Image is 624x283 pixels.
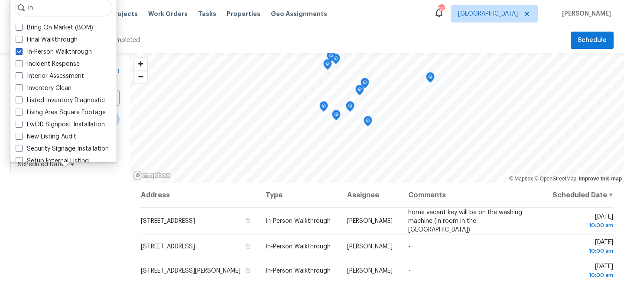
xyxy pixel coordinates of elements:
[18,160,63,169] span: Scheduled Date
[130,53,624,183] canvas: Map
[340,183,401,207] th: Assignee
[509,176,533,182] a: Mapbox
[244,242,252,250] button: Copy Address
[198,11,216,17] span: Tasks
[16,157,89,165] label: Setup External Listing
[571,32,614,49] button: Schedule
[148,10,188,18] span: Work Orders
[323,59,332,73] div: Map marker
[408,244,410,250] span: -
[347,244,393,250] span: [PERSON_NAME]
[550,247,613,255] div: 10:00 am
[361,78,369,91] div: Map marker
[16,108,106,117] label: Living Area Square Footage
[327,51,335,64] div: Map marker
[550,264,613,280] span: [DATE]
[111,10,138,18] span: Projects
[438,5,444,14] div: 59
[133,170,171,180] a: Mapbox homepage
[16,60,80,68] label: Incident Response
[543,183,614,207] th: Scheduled Date ↑
[347,268,393,274] span: [PERSON_NAME]
[16,132,76,141] label: New Listing Audit
[550,239,613,255] span: [DATE]
[266,218,331,224] span: In-Person Walkthrough
[141,244,195,250] span: [STREET_ADDRESS]
[346,101,354,115] div: Map marker
[579,176,622,182] a: Improve this map
[331,54,340,67] div: Map marker
[227,10,260,18] span: Properties
[266,268,331,274] span: In-Person Walkthrough
[266,244,331,250] span: In-Person Walkthrough
[559,10,611,18] span: [PERSON_NAME]
[16,145,109,153] label: Security Signage Installation
[550,214,613,230] span: [DATE]
[134,70,147,83] button: Zoom out
[107,36,140,45] div: Completed
[16,23,93,32] label: Bring On Market (BOM)
[458,10,518,18] span: [GEOGRAPHIC_DATA]
[134,71,147,83] span: Zoom out
[319,101,328,115] div: Map marker
[271,10,327,18] span: Geo Assignments
[259,183,340,207] th: Type
[364,116,372,129] div: Map marker
[134,58,147,70] button: Zoom in
[16,48,92,56] label: In-Person Walkthrough
[332,110,341,123] div: Map marker
[550,221,613,230] div: 10:00 am
[408,209,522,233] span: home vacant key will be on the washing machine (in room in the [GEOGRAPHIC_DATA])
[140,183,259,207] th: Address
[16,35,78,44] label: Final Walkthrough
[244,217,252,225] button: Copy Address
[408,268,410,274] span: -
[355,85,364,98] div: Map marker
[550,271,613,280] div: 10:00 am
[16,120,105,129] label: LwOD Signpost Installation
[244,267,252,274] button: Copy Address
[401,183,543,207] th: Comments
[16,84,71,93] label: Inventory Clean
[534,176,576,182] a: OpenStreetMap
[141,218,195,224] span: [STREET_ADDRESS]
[16,72,84,80] label: Interior Assessment
[426,72,435,86] div: Map marker
[578,35,607,46] span: Schedule
[347,218,393,224] span: [PERSON_NAME]
[141,268,240,274] span: [STREET_ADDRESS][PERSON_NAME]
[16,96,105,105] label: Listed Inventory Diagnostic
